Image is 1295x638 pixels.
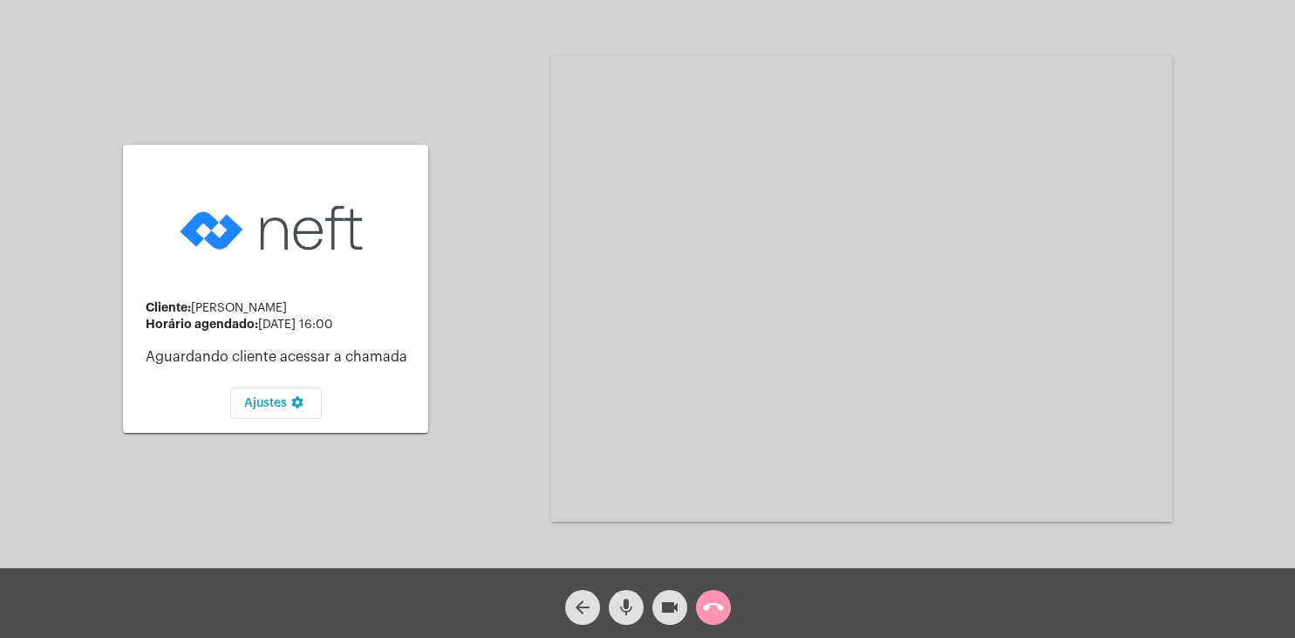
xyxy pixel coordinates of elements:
[175,178,376,278] img: logo-neft-novo-2.png
[616,597,637,618] mat-icon: mic
[703,597,724,618] mat-icon: call_end
[659,597,680,618] mat-icon: videocam
[230,388,322,419] button: Ajustes
[572,597,593,618] mat-icon: arrow_back
[287,395,308,416] mat-icon: settings
[244,397,308,409] span: Ajustes
[146,301,414,315] div: [PERSON_NAME]
[146,301,191,313] strong: Cliente:
[146,318,258,330] strong: Horário agendado:
[146,318,414,332] div: [DATE] 16:00
[146,349,414,365] p: Aguardando cliente acessar a chamada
